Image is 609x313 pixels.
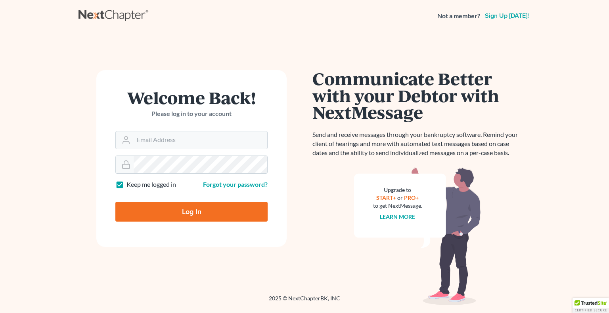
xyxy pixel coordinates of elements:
[354,167,481,305] img: nextmessage_bg-59042aed3d76b12b5cd301f8e5b87938c9018125f34e5fa2b7a6b67550977c72.svg
[437,11,480,21] strong: Not a member?
[373,186,422,194] div: Upgrade to
[373,202,422,210] div: to get NextMessage.
[312,70,523,121] h1: Communicate Better with your Debtor with NextMessage
[380,213,416,220] a: Learn more
[126,180,176,189] label: Keep me logged in
[377,194,396,201] a: START+
[573,298,609,313] div: TrustedSite Certified
[115,89,268,106] h1: Welcome Back!
[483,13,530,19] a: Sign up [DATE]!
[398,194,403,201] span: or
[79,294,530,309] div: 2025 © NextChapterBK, INC
[203,180,268,188] a: Forgot your password?
[115,109,268,118] p: Please log in to your account
[115,202,268,222] input: Log In
[134,131,267,149] input: Email Address
[312,130,523,157] p: Send and receive messages through your bankruptcy software. Remind your client of hearings and mo...
[404,194,419,201] a: PRO+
